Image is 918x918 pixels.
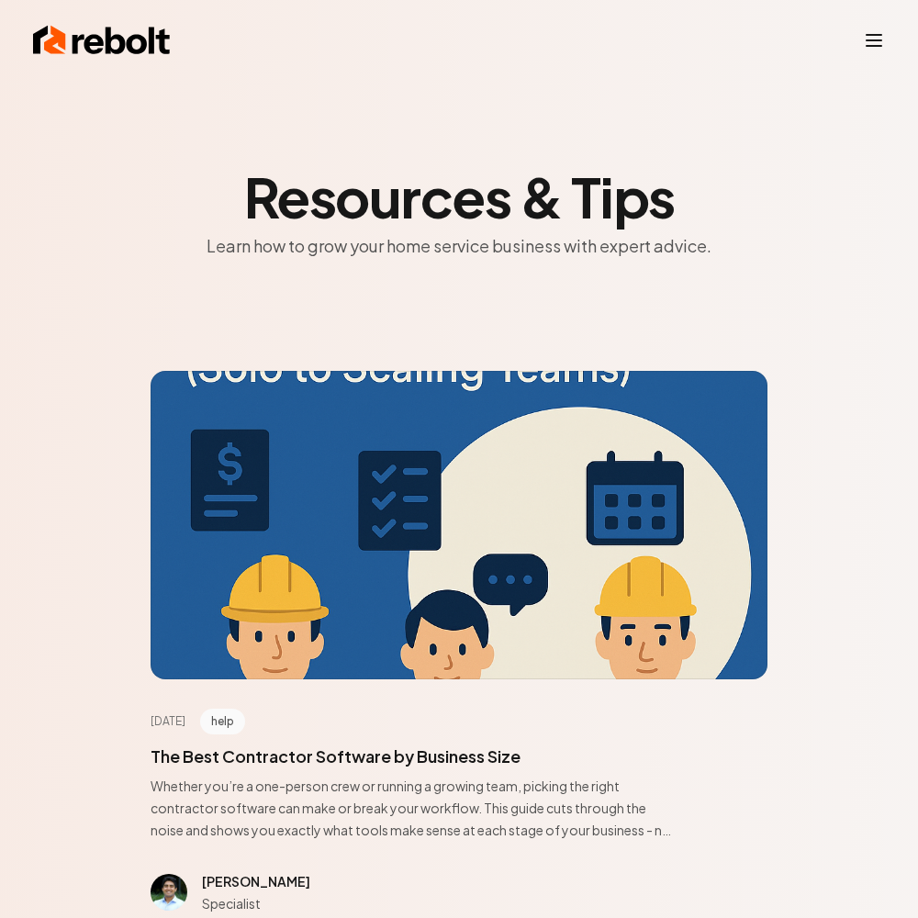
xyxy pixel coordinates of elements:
img: Rebolt Logo [33,22,171,59]
span: help [200,709,245,734]
button: Toggle mobile menu [863,29,885,51]
h2: Resources & Tips [151,169,767,224]
a: The Best Contractor Software by Business Size [151,745,521,767]
span: [PERSON_NAME] [202,873,310,890]
p: Learn how to grow your home service business with expert advice. [151,231,767,261]
time: [DATE] [151,714,185,729]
